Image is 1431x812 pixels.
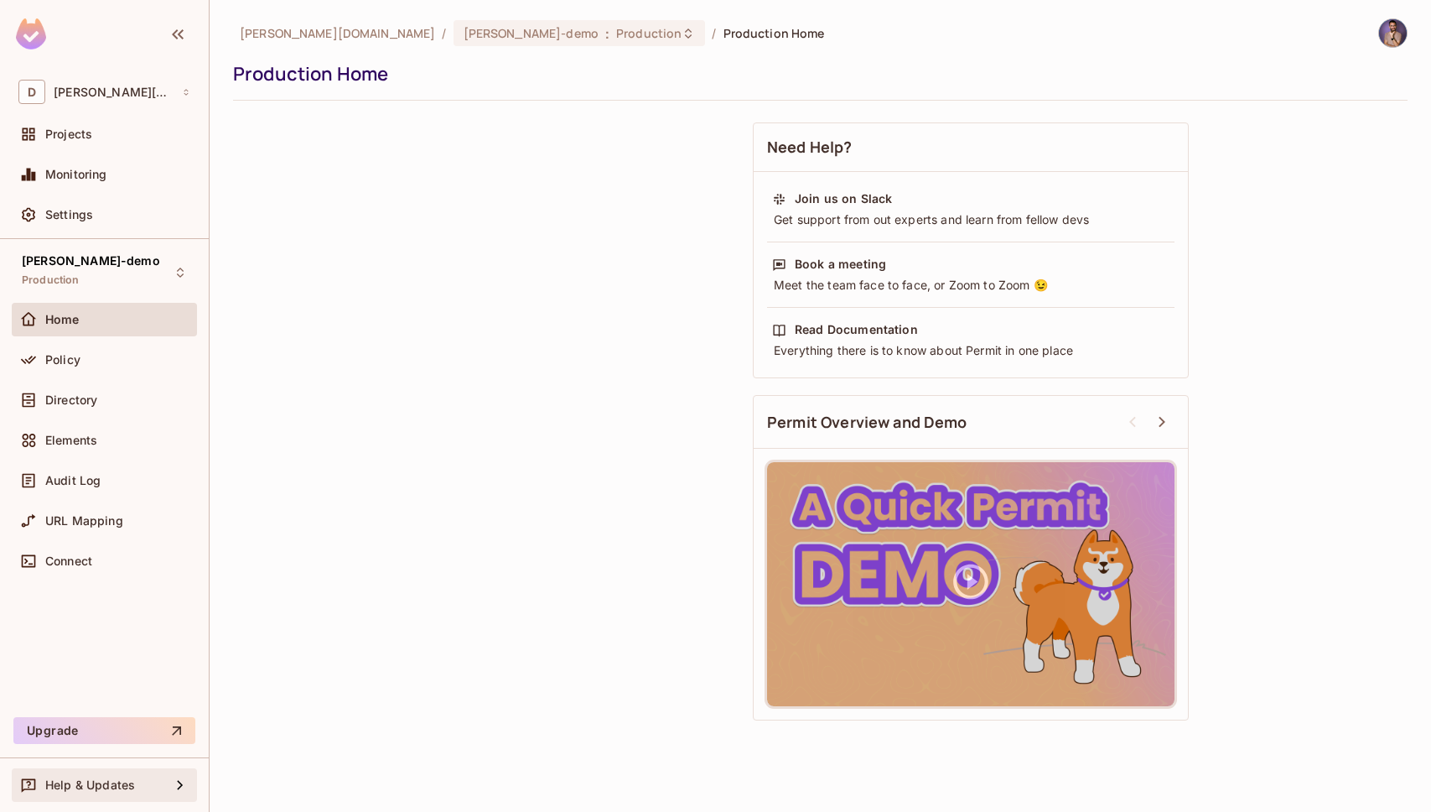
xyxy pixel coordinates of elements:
[442,25,446,41] li: /
[54,86,174,99] span: Workspace: dan.permit.io
[45,778,135,792] span: Help & Updates
[45,434,97,447] span: Elements
[45,168,107,181] span: Monitoring
[712,25,716,41] li: /
[795,321,918,338] div: Read Documentation
[616,25,682,41] span: Production
[22,273,80,287] span: Production
[795,190,892,207] div: Join us on Slack
[464,25,599,41] span: [PERSON_NAME]-demo
[604,27,610,40] span: :
[45,208,93,221] span: Settings
[16,18,46,49] img: SReyMgAAAABJRU5ErkJggg==
[767,412,967,433] span: Permit Overview and Demo
[45,393,97,407] span: Directory
[767,137,853,158] span: Need Help?
[772,342,1169,359] div: Everything there is to know about Permit in one place
[13,717,195,744] button: Upgrade
[772,277,1169,294] div: Meet the team face to face, or Zoom to Zoom 😉
[18,80,45,104] span: D
[795,256,886,273] div: Book a meeting
[45,554,92,568] span: Connect
[1379,19,1407,47] img: Dan Yishai
[22,254,160,268] span: [PERSON_NAME]-demo
[240,25,435,41] span: the active workspace
[723,25,825,41] span: Production Home
[772,211,1169,228] div: Get support from out experts and learn from fellow devs
[45,313,80,326] span: Home
[45,514,123,528] span: URL Mapping
[45,474,101,487] span: Audit Log
[45,353,80,367] span: Policy
[45,128,92,141] span: Projects
[233,61,1399,86] div: Production Home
